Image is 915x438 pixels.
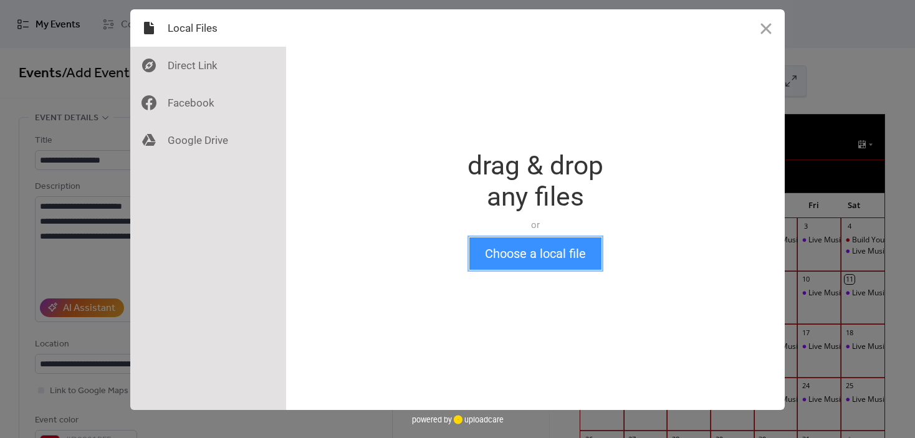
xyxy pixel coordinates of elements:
a: uploadcare [452,415,504,424]
button: Close [747,9,785,47]
div: Google Drive [130,121,286,159]
div: powered by [412,410,504,429]
div: Local Files [130,9,286,47]
button: Choose a local file [469,237,601,270]
div: drag & drop any files [467,150,603,212]
div: Direct Link [130,47,286,84]
div: or [467,219,603,231]
div: Facebook [130,84,286,121]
